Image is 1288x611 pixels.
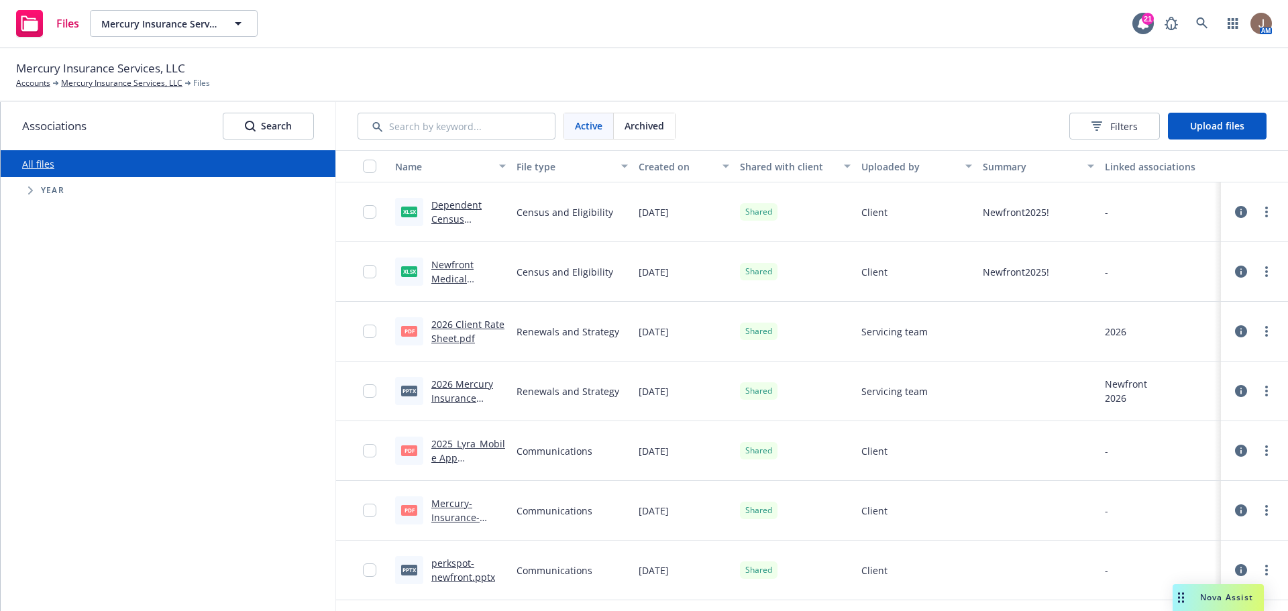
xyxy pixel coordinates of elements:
span: Renewals and Strategy [517,384,619,398]
button: File type [511,150,633,182]
span: [DATE] [639,444,669,458]
div: - [1105,205,1108,219]
a: more [1258,323,1275,339]
input: Toggle Row Selected [363,384,376,398]
a: Accounts [16,77,50,89]
span: xlsx [401,266,417,276]
a: 2025_Lyra_Mobile App Flyer_Mercury.pdf [431,437,505,492]
span: Associations [22,117,87,135]
div: Uploaded by [861,160,957,174]
img: photo [1250,13,1272,34]
div: - [1105,504,1108,518]
span: Client [861,563,888,577]
span: Filters [1091,119,1138,133]
div: Linked associations [1105,160,1216,174]
span: Mercury Insurance Services, LLC [16,60,185,77]
span: Communications [517,563,592,577]
div: - [1105,563,1108,577]
button: SearchSearch [223,113,314,140]
button: Mercury Insurance Services, LLC [90,10,258,37]
span: Shared [745,445,772,457]
input: Toggle Row Selected [363,444,376,457]
input: Toggle Row Selected [363,504,376,517]
div: Tree Example [1,177,335,204]
input: Toggle Row Selected [363,325,376,338]
input: Select all [363,160,376,173]
span: [DATE] [639,563,669,577]
a: Switch app [1220,10,1246,37]
a: more [1258,502,1275,518]
div: 2026 [1105,325,1126,339]
a: more [1258,204,1275,220]
span: pptx [401,386,417,396]
div: Newfront [1105,377,1147,391]
a: Mercury-Insurance-Services-LLC-GBS-Value-Add-Flyer (1).pdf [431,497,502,566]
div: Search [245,113,292,139]
span: pdf [401,505,417,515]
span: Communications [517,444,592,458]
input: Toggle Row Selected [363,205,376,219]
a: Search [1189,10,1216,37]
span: Shared [745,385,772,397]
span: [DATE] [639,205,669,219]
span: Mercury Insurance Services, LLC [101,17,217,31]
button: Summary [977,150,1099,182]
a: All files [22,158,54,170]
div: Name [395,160,491,174]
div: Summary [983,160,1079,174]
div: 2026 [1105,391,1147,405]
span: Communications [517,504,592,518]
span: Census and Eligibility [517,205,613,219]
span: xlsx [401,207,417,217]
a: Report a Bug [1158,10,1185,37]
span: Census and Eligibility [517,265,613,279]
a: Newfront Medical Census_EE data.xlsx [431,258,479,313]
button: Created on [633,150,735,182]
span: Client [861,444,888,458]
a: more [1258,443,1275,459]
div: Created on [639,160,714,174]
span: Shared [745,564,772,576]
a: more [1258,562,1275,578]
span: Filters [1110,119,1138,133]
a: Mercury Insurance Services, LLC [61,77,182,89]
a: perkspot-newfront.pptx [431,557,495,584]
button: Upload files [1168,113,1267,140]
span: Client [861,205,888,219]
span: Files [56,18,79,29]
span: Nova Assist [1200,592,1253,603]
input: Toggle Row Selected [363,265,376,278]
span: [DATE] [639,504,669,518]
span: Year [41,186,64,195]
input: Toggle Row Selected [363,563,376,577]
span: Shared [745,206,772,218]
span: [DATE] [639,384,669,398]
div: Shared with client [740,160,836,174]
button: Linked associations [1099,150,1221,182]
span: Renewals and Strategy [517,325,619,339]
a: Dependent Census Data.xlsx [431,199,482,239]
button: Nova Assist [1173,584,1264,611]
span: Files [193,77,210,89]
span: pdf [401,326,417,336]
button: Uploaded by [856,150,977,182]
span: pptx [401,565,417,575]
span: Newfront2025! [983,205,1049,219]
div: - [1105,265,1108,279]
button: Filters [1069,113,1160,140]
a: Files [11,5,85,42]
span: Client [861,504,888,518]
div: - [1105,444,1108,458]
a: 2026 Client Rate Sheet.pdf [431,318,504,345]
div: Drag to move [1173,584,1189,611]
input: Search by keyword... [358,113,555,140]
a: 2026 Mercury Insurance Renewal - [DATE].pptx [431,378,493,433]
span: Newfront2025! [983,265,1049,279]
svg: Search [245,121,256,131]
button: Shared with client [735,150,856,182]
span: Upload files [1190,119,1244,132]
div: File type [517,160,612,174]
span: Shared [745,504,772,516]
span: Servicing team [861,325,928,339]
span: [DATE] [639,325,669,339]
